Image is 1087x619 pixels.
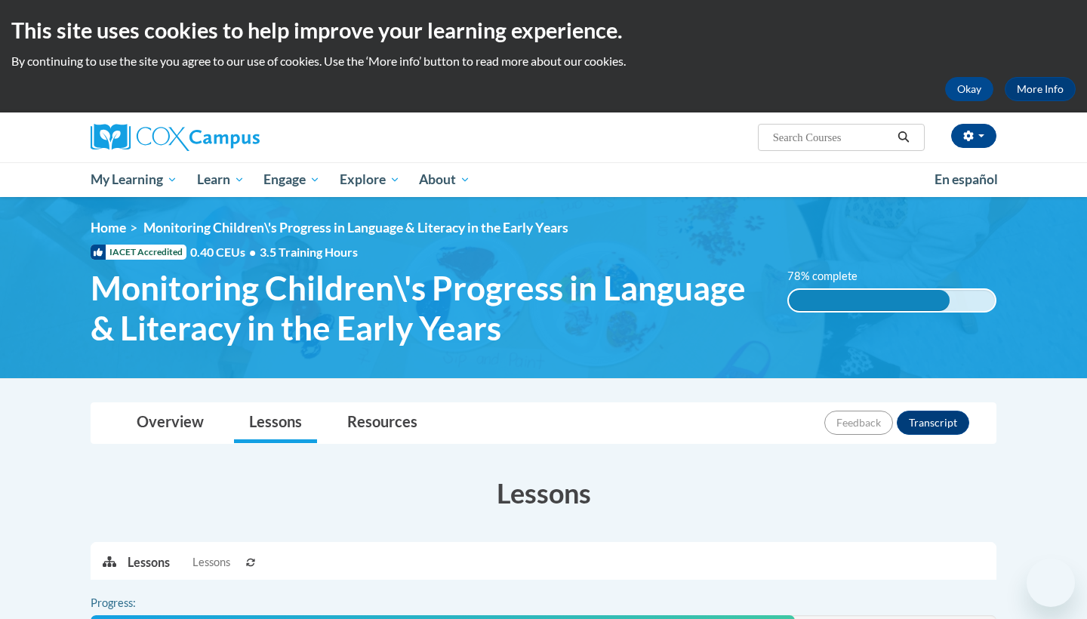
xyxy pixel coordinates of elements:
a: Engage [254,162,330,197]
a: About [410,162,481,197]
span: Explore [340,171,400,189]
p: Lessons [128,554,170,571]
input: Search Courses [771,128,892,146]
button: Search [892,128,915,146]
button: Transcript [897,411,969,435]
a: Learn [187,162,254,197]
a: Resources [332,403,433,443]
p: By continuing to use the site you agree to our use of cookies. Use the ‘More info’ button to read... [11,53,1076,69]
a: Overview [122,403,219,443]
h3: Lessons [91,474,996,512]
button: Okay [945,77,993,101]
button: Account Settings [951,124,996,148]
span: Lessons [192,554,230,571]
span: IACET Accredited [91,245,186,260]
span: My Learning [91,171,177,189]
span: Monitoring Children\'s Progress in Language & Literacy in the Early Years [91,268,765,348]
a: Explore [330,162,410,197]
a: Cox Campus [91,124,377,151]
a: Home [91,220,126,236]
div: Main menu [68,162,1019,197]
a: My Learning [81,162,187,197]
span: Learn [197,171,245,189]
span: • [249,245,256,259]
a: Lessons [234,403,317,443]
h2: This site uses cookies to help improve your learning experience. [11,15,1076,45]
span: About [419,171,470,189]
span: Monitoring Children\'s Progress in Language & Literacy in the Early Years [143,220,568,236]
span: 0.40 CEUs [190,244,260,260]
span: En español [935,171,998,187]
a: More Info [1005,77,1076,101]
div: 78% complete [789,290,950,311]
button: Feedback [824,411,893,435]
label: Progress: [91,595,177,611]
span: 3.5 Training Hours [260,245,358,259]
label: 78% complete [787,268,874,285]
span: Engage [263,171,320,189]
a: En español [925,164,1008,196]
iframe: Button to launch messaging window [1027,559,1075,607]
img: Cox Campus [91,124,260,151]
